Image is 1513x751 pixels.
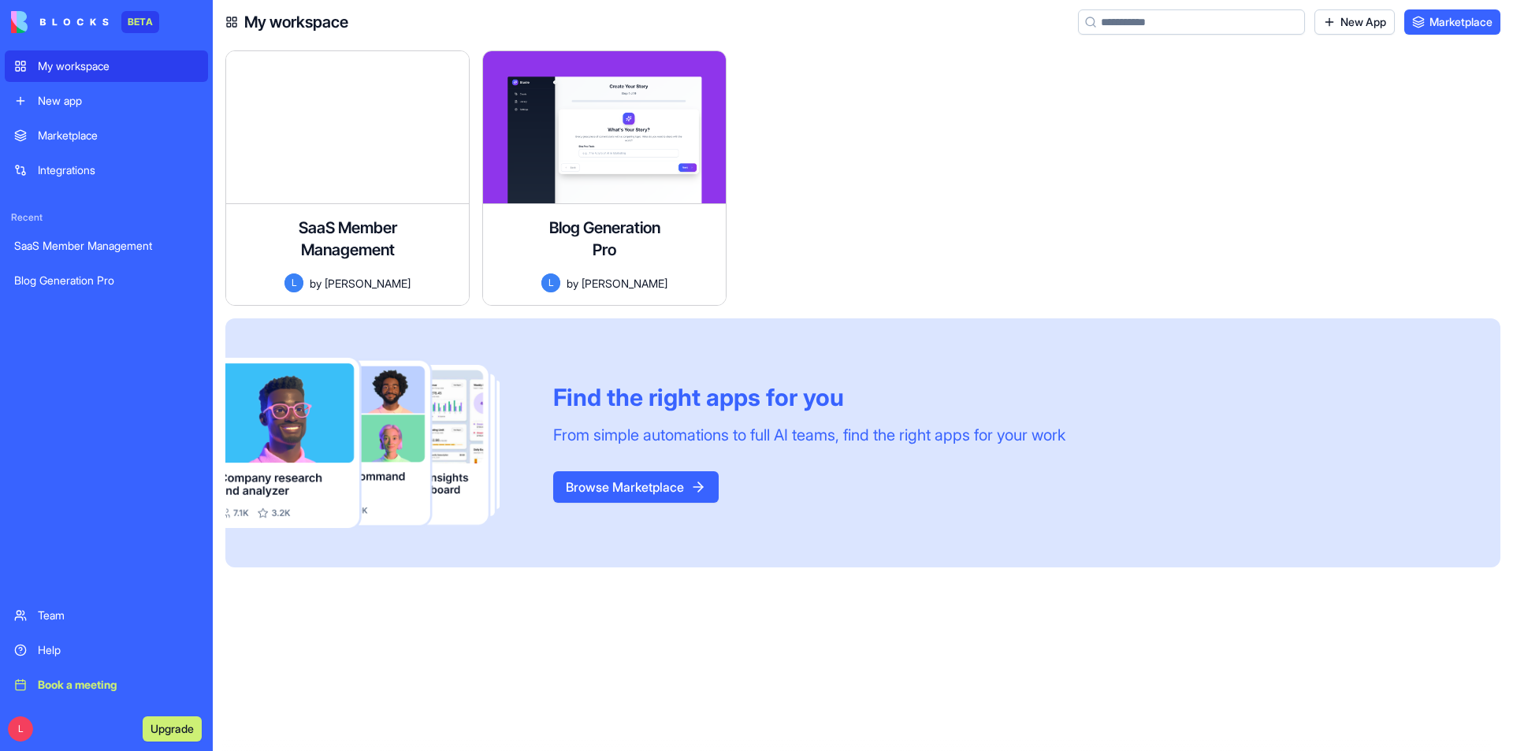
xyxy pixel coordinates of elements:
[1404,9,1500,35] a: Marketplace
[5,634,208,666] a: Help
[284,273,303,292] span: L
[38,128,199,143] div: Marketplace
[5,211,208,224] span: Recent
[553,424,1065,446] div: From simple automations to full AI teams, find the right apps for your work
[482,50,727,306] a: Blog Generation ProLby[PERSON_NAME]
[541,273,560,292] span: L
[1314,9,1395,35] a: New App
[14,238,199,254] div: SaaS Member Management
[325,275,411,292] span: [PERSON_NAME]
[38,93,199,109] div: New app
[244,11,348,33] h4: My workspace
[11,11,159,33] a: BETA
[582,275,667,292] span: [PERSON_NAME]
[5,230,208,262] a: SaaS Member Management
[553,479,719,495] a: Browse Marketplace
[8,716,33,742] span: L
[38,608,199,623] div: Team
[5,669,208,701] a: Book a meeting
[310,275,322,292] span: by
[14,273,199,288] div: Blog Generation Pro
[284,217,411,261] h4: SaaS Member Management
[38,162,199,178] div: Integrations
[225,50,470,306] a: SaaS Member ManagementLby[PERSON_NAME]
[567,275,578,292] span: by
[5,600,208,631] a: Team
[143,716,202,742] button: Upgrade
[38,58,199,74] div: My workspace
[38,677,199,693] div: Book a meeting
[143,720,202,736] a: Upgrade
[5,120,208,151] a: Marketplace
[553,383,1065,411] div: Find the right apps for you
[38,642,199,658] div: Help
[5,50,208,82] a: My workspace
[553,471,719,503] button: Browse Marketplace
[541,217,667,261] h4: Blog Generation Pro
[5,265,208,296] a: Blog Generation Pro
[121,11,159,33] div: BETA
[11,11,109,33] img: logo
[5,85,208,117] a: New app
[5,154,208,186] a: Integrations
